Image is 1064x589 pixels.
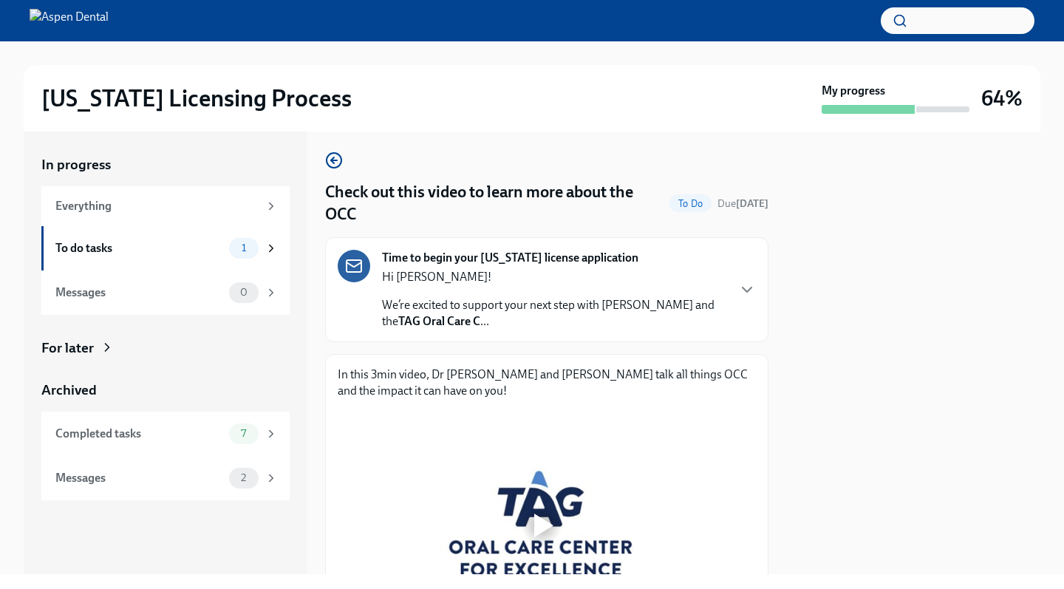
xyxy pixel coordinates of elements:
[232,428,255,439] span: 7
[30,9,109,33] img: Aspen Dental
[41,226,290,270] a: To do tasks1
[41,338,290,358] a: For later
[41,186,290,226] a: Everything
[669,198,712,209] span: To Do
[55,285,223,301] div: Messages
[41,338,94,358] div: For later
[41,270,290,315] a: Messages0
[231,287,256,298] span: 0
[232,472,255,483] span: 2
[41,84,352,113] h2: [US_STATE] Licensing Process
[981,85,1023,112] h3: 64%
[382,250,638,266] strong: Time to begin your [US_STATE] license application
[55,240,223,256] div: To do tasks
[41,412,290,456] a: Completed tasks7
[41,456,290,500] a: Messages2
[41,155,290,174] a: In progress
[233,242,255,253] span: 1
[717,197,768,211] span: August 29th, 2025 13:00
[736,197,768,210] strong: [DATE]
[55,470,223,486] div: Messages
[822,83,885,99] strong: My progress
[382,297,726,330] p: We’re excited to support your next step with [PERSON_NAME] and the ...
[55,426,223,442] div: Completed tasks
[398,314,480,328] strong: TAG Oral Care C
[55,198,259,214] div: Everything
[41,381,290,400] a: Archived
[338,367,756,399] p: In this 3min video, Dr [PERSON_NAME] and [PERSON_NAME] talk all things OCC and the impact it can ...
[325,181,664,225] h4: Check out this video to learn more about the OCC
[382,269,726,285] p: Hi [PERSON_NAME]!
[717,197,768,210] span: Due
